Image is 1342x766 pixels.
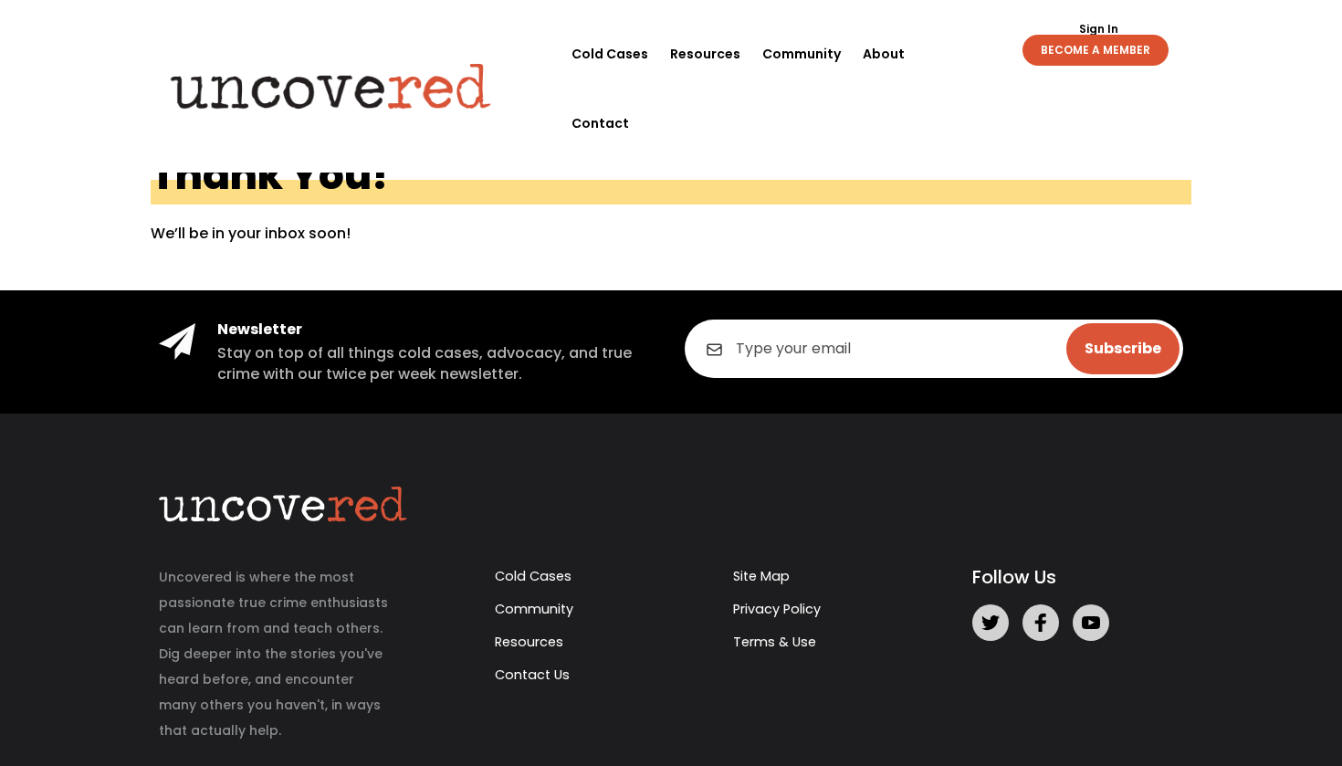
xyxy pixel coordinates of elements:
[151,223,1191,245] p: We’ll be in your inbox soon!
[151,154,1191,205] h1: Thank You!
[571,19,648,89] a: Cold Cases
[495,666,570,684] a: Contact Us
[495,600,573,618] a: Community
[155,50,507,121] img: Uncovered logo
[1022,35,1169,66] a: BECOME A MEMBER
[495,633,563,651] a: Resources
[1066,323,1179,374] input: Subscribe
[571,89,629,158] a: Contact
[217,343,657,384] h5: Stay on top of all things cold cases, advocacy, and true crime with our twice per week newsletter.
[670,19,740,89] a: Resources
[159,564,394,743] p: Uncovered is where the most passionate true crime enthusiasts can learn from and teach others. Di...
[762,19,841,89] a: Community
[972,564,1183,590] h5: Follow Us
[1069,24,1128,35] a: Sign In
[217,320,657,340] h4: Newsletter
[733,600,821,618] a: Privacy Policy
[495,567,571,585] a: Cold Cases
[733,567,790,585] a: Site Map
[685,320,1183,378] input: Type your email
[863,19,905,89] a: About
[733,633,816,651] a: Terms & Use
